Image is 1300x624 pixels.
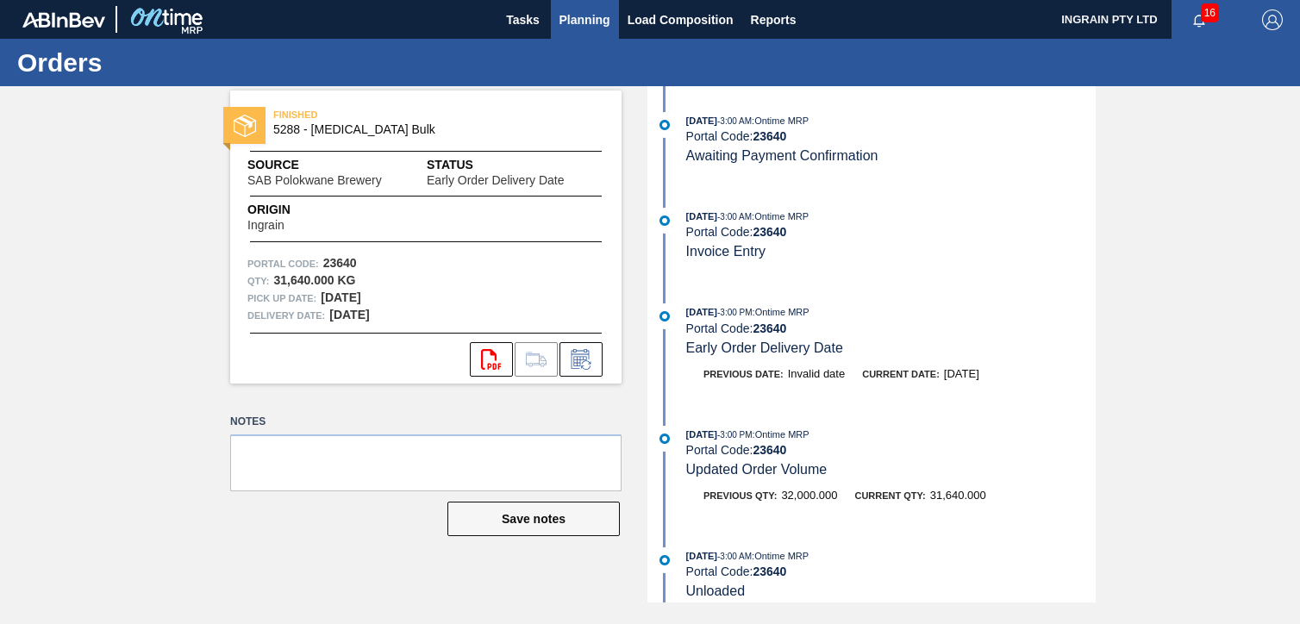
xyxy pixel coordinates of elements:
div: Portal Code: [686,321,1096,335]
label: Notes [230,409,622,434]
strong: [DATE] [321,290,360,304]
span: - 3:00 PM [717,308,753,317]
span: : Ontime MRP [752,211,809,222]
span: FINISHED [273,106,515,123]
span: Unloaded [686,583,746,598]
span: : Ontime MRP [753,429,809,440]
span: 31,640.000 [930,489,986,502]
div: Portal Code: [686,129,1096,143]
span: [DATE] [686,115,717,126]
span: SAB Polokwane Brewery [247,174,382,187]
div: Portal Code: [686,443,1096,457]
span: - 3:00 AM [717,552,752,561]
span: - 3:00 PM [717,430,753,440]
img: atual [659,215,670,226]
span: : Ontime MRP [752,115,809,126]
img: status [234,115,256,137]
img: atual [659,120,670,130]
strong: 31,640.000 KG [273,273,355,287]
span: [DATE] [686,551,717,561]
img: atual [659,311,670,321]
span: [DATE] [686,307,717,317]
button: Save notes [447,502,620,536]
span: 5288 - Dextrose Bulk [273,123,586,136]
div: Portal Code: [686,225,1096,239]
div: Go to Load Composition [515,342,558,377]
span: Ingrain [247,219,284,232]
button: Notifications [1172,8,1227,32]
span: : Ontime MRP [753,307,809,317]
span: Invoice Entry [686,244,766,259]
span: Early Order Delivery Date [686,340,843,355]
h1: Orders [17,53,323,72]
strong: 23640 [753,443,786,457]
span: [DATE] [944,367,979,380]
span: Current Qty: [854,490,925,501]
span: - 3:00 AM [717,212,752,222]
div: Inform order change [559,342,603,377]
span: Current Date: [862,369,940,379]
span: [DATE] [686,211,717,222]
span: Delivery Date: [247,307,325,324]
strong: 23640 [753,321,786,335]
span: Updated Order Volume [686,462,828,477]
span: : Ontime MRP [752,551,809,561]
span: Source [247,156,427,174]
span: Awaiting Payment Confirmation [686,148,878,163]
strong: 23640 [753,565,786,578]
img: atual [659,555,670,565]
span: Invalid date [788,367,846,380]
span: Pick up Date: [247,290,316,307]
span: [DATE] [686,429,717,440]
img: Logout [1262,9,1283,30]
span: Status [427,156,604,174]
span: Early Order Delivery Date [427,174,565,187]
strong: [DATE] [329,308,369,321]
span: 32,000.000 [781,489,837,502]
span: Previous Date: [703,369,784,379]
span: Qty : [247,272,269,290]
div: Open PDF file [470,342,513,377]
div: Portal Code: [686,565,1096,578]
strong: 23640 [753,129,786,143]
span: Planning [559,9,610,30]
span: Portal Code: [247,255,319,272]
span: 16 [1201,3,1219,22]
span: Tasks [504,9,542,30]
span: Origin [247,201,328,219]
span: Reports [751,9,797,30]
img: atual [659,434,670,444]
span: - 3:00 AM [717,116,752,126]
strong: 23640 [323,256,357,270]
span: Load Composition [628,9,734,30]
span: Previous Qty: [703,490,777,501]
img: TNhmsLtSVTkK8tSr43FrP2fwEKptu5GPRR3wAAAABJRU5ErkJggg== [22,12,105,28]
strong: 23640 [753,225,786,239]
